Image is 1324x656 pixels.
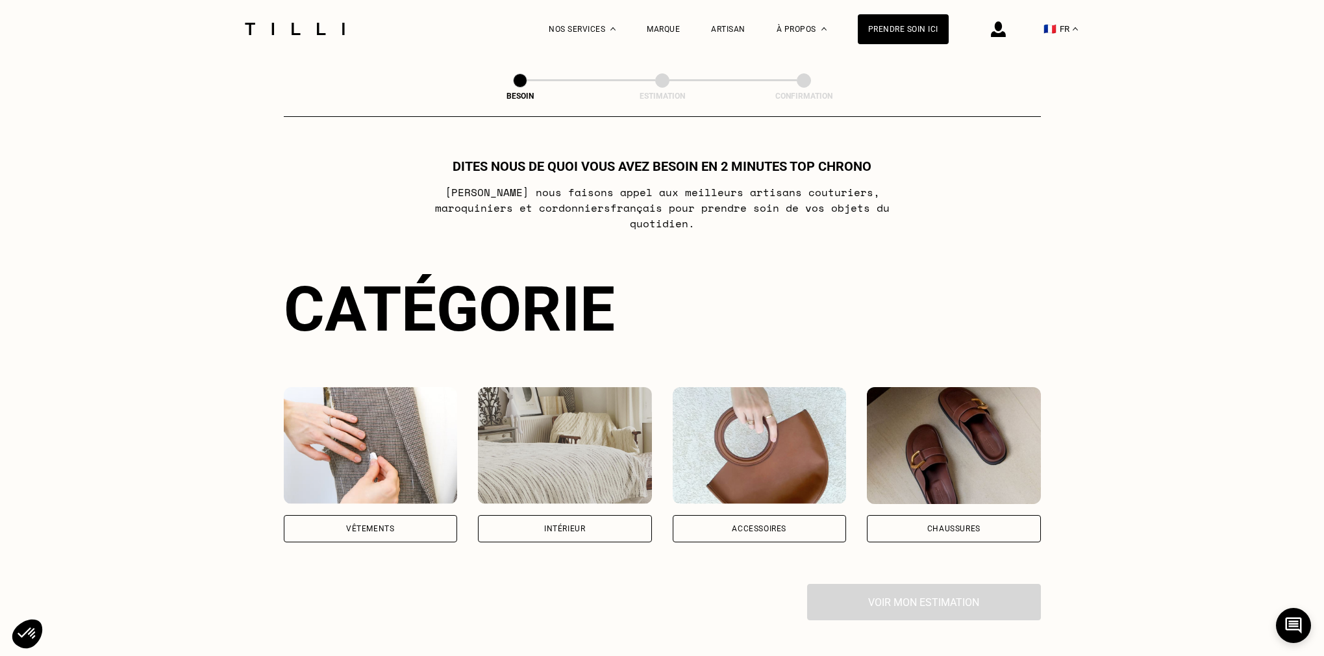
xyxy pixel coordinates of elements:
div: Vêtements [346,525,394,533]
div: Accessoires [732,525,786,533]
a: Artisan [711,25,745,34]
span: 🇫🇷 [1043,23,1056,35]
p: [PERSON_NAME] nous faisons appel aux meilleurs artisans couturiers , maroquiniers et cordonniers ... [405,184,919,231]
div: Confirmation [739,92,869,101]
div: Catégorie [284,273,1041,346]
div: Intérieur [544,525,585,533]
a: Marque [647,25,680,34]
img: Menu déroulant à propos [821,27,827,31]
img: Accessoires [673,387,847,504]
img: Intérieur [478,387,652,504]
div: Estimation [597,92,727,101]
a: Prendre soin ici [858,14,949,44]
img: Logo du service de couturière Tilli [240,23,349,35]
img: Vêtements [284,387,458,504]
img: menu déroulant [1073,27,1078,31]
img: Chaussures [867,387,1041,504]
div: Chaussures [927,525,981,533]
h1: Dites nous de quoi vous avez besoin en 2 minutes top chrono [453,158,871,174]
div: Besoin [455,92,585,101]
img: Menu déroulant [610,27,616,31]
img: icône connexion [991,21,1006,37]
